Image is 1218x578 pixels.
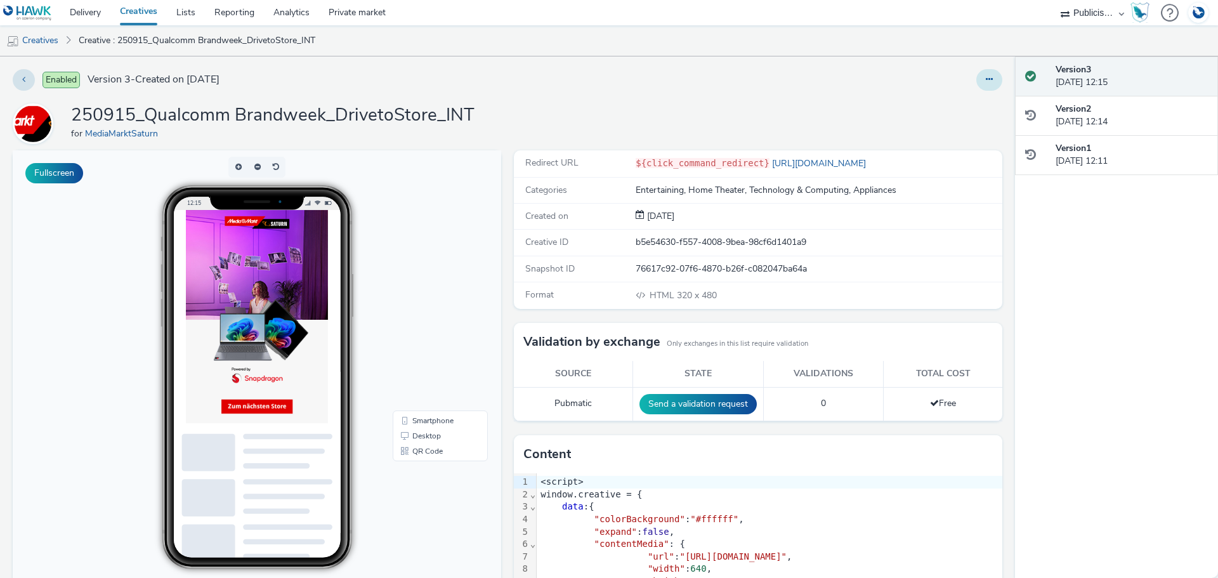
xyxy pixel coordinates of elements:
div: 1 [514,476,530,489]
div: 2 [514,489,530,501]
div: Creation 15 September 2025, 12:11 [645,210,674,223]
a: MediaMarktSaturn [13,117,58,129]
div: 8 [514,563,530,575]
div: 7 [514,551,530,563]
span: 0 [821,397,826,409]
th: Total cost [884,361,1002,387]
span: Desktop [400,282,428,289]
small: Only exchanges in this list require validation [667,339,808,349]
h3: Validation by exchange [523,332,660,351]
a: [URL][DOMAIN_NAME] [769,157,871,169]
a: MediaMarktSaturn [85,128,163,140]
span: Categories [525,184,567,196]
div: : , [537,513,1002,526]
span: Fold line [530,539,536,549]
div: : { [537,538,1002,551]
div: :{ [537,501,1002,513]
h1: 250915_Qualcomm Brandweek_DrivetoStore_INT [71,103,475,128]
span: [DATE] [645,210,674,222]
img: undefined Logo [3,5,52,21]
img: mobile [6,35,19,48]
span: "colorBackground" [594,514,685,524]
code: ${click_command_redirect} [636,158,769,168]
span: 12:15 [174,49,188,56]
span: "contentMedia" [594,539,669,549]
span: Format [525,289,554,301]
div: b5e54630-f557-4008-9bea-98cf6d1401a9 [636,236,1001,249]
span: Created on [525,210,568,222]
div: 5 [514,526,530,539]
span: 320 x 480 [648,289,717,301]
span: Fold line [530,501,536,511]
strong: Version 2 [1056,103,1091,115]
img: MediaMarktSaturn [15,105,51,142]
span: Free [930,397,956,409]
a: Creative : 250915_Qualcomm Brandweek_DrivetoStore_INT [72,25,322,56]
span: for [71,128,85,140]
div: window.creative = { [537,489,1002,501]
li: Desktop [383,278,473,293]
span: HTML [650,289,677,301]
img: Hawk Academy [1130,3,1149,23]
div: [DATE] 12:14 [1056,103,1208,129]
a: Hawk Academy [1130,3,1155,23]
span: Smartphone [400,266,441,274]
div: 3 [514,501,530,513]
span: Enabled [43,72,80,88]
button: Fullscreen [25,163,83,183]
div: 76617c92-07f6-4870-b26f-c082047ba64a [636,263,1001,275]
strong: Version 3 [1056,63,1091,76]
span: Redirect URL [525,157,579,169]
div: : , [537,551,1002,563]
span: "[URL][DOMAIN_NAME]" [679,551,787,562]
li: Smartphone [383,263,473,278]
th: Source [514,361,633,387]
li: QR Code [383,293,473,308]
span: Snapshot ID [525,263,575,275]
span: Fold line [530,489,536,499]
span: Creative ID [525,236,568,248]
div: Entertaining, Home Theater, Technology & Computing, Appliances [636,184,1001,197]
span: 640 [690,563,706,574]
div: : , [537,563,1002,575]
h3: Content [523,445,571,464]
span: "#ffffff" [690,514,738,524]
td: Pubmatic [514,387,633,421]
div: 6 [514,538,530,551]
div: [DATE] 12:15 [1056,63,1208,89]
button: Send a validation request [639,394,757,414]
span: "width" [648,563,685,574]
div: : , [537,526,1002,539]
span: "expand" [594,527,637,537]
span: QR Code [400,297,430,305]
div: 4 [514,513,530,526]
img: Account DE [1189,3,1208,23]
strong: Version 1 [1056,142,1091,154]
div: [DATE] 12:11 [1056,142,1208,168]
th: Validations [764,361,884,387]
span: data [562,501,584,511]
span: false [642,527,669,537]
span: Version 3 - Created on [DATE] [88,72,219,87]
th: State [633,361,764,387]
span: "url" [648,551,674,562]
div: <script> [537,476,1002,489]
